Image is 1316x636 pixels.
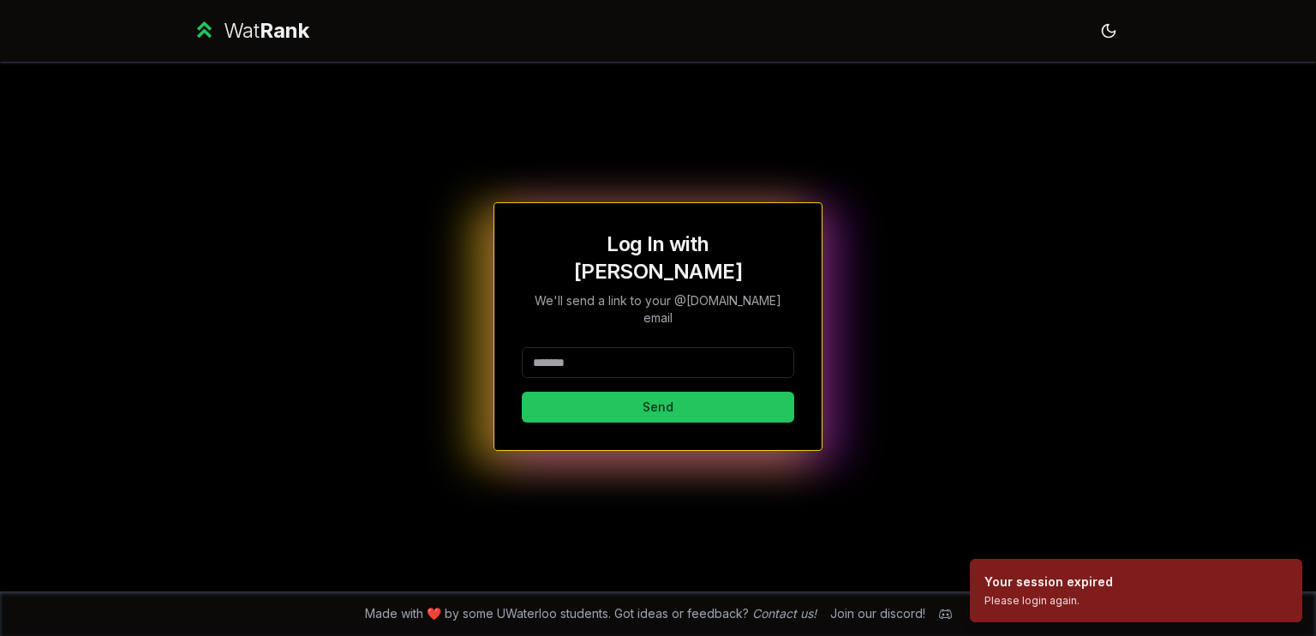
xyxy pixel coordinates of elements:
[192,17,309,45] a: WatRank
[830,605,925,622] div: Join our discord!
[365,605,817,622] span: Made with ❤️ by some UWaterloo students. Got ideas or feedback?
[752,606,817,621] a: Contact us!
[260,18,309,43] span: Rank
[984,573,1113,591] div: Your session expired
[522,231,794,285] h1: Log In with [PERSON_NAME]
[224,17,309,45] div: Wat
[522,392,794,423] button: Send
[984,594,1113,608] div: Please login again.
[522,292,794,327] p: We'll send a link to your @[DOMAIN_NAME] email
